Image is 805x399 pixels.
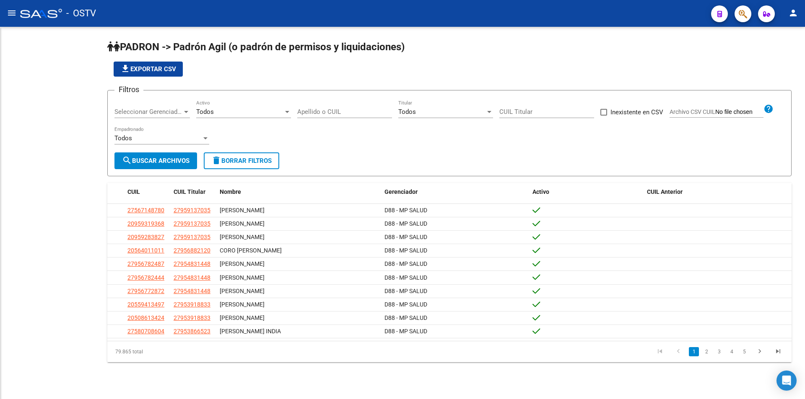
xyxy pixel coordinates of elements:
[384,220,427,227] span: D88 - MP SALUD
[7,8,17,18] mat-icon: menu
[220,288,265,294] span: [PERSON_NAME]
[174,234,210,240] span: 27959137035
[220,207,265,214] span: [PERSON_NAME]
[763,104,774,114] mat-icon: help
[127,188,140,195] span: CUIL
[727,347,737,356] a: 4
[738,345,750,359] li: page 5
[670,347,686,356] a: go to previous page
[700,345,713,359] li: page 2
[220,314,265,321] span: [PERSON_NAME]
[384,328,427,335] span: D88 - MP SALUD
[384,234,427,240] span: D88 - MP SALUD
[204,152,279,169] button: Borrar Filtros
[216,183,381,201] datatable-header-cell: Nombre
[381,183,529,201] datatable-header-cell: Gerenciador
[220,234,265,240] span: [PERSON_NAME]
[701,347,712,356] a: 2
[174,328,210,335] span: 27953866523
[174,260,210,267] span: 27954831448
[122,155,132,165] mat-icon: search
[174,188,205,195] span: CUIL Titular
[174,247,210,254] span: 27956882120
[384,288,427,294] span: D88 - MP SALUD
[220,220,265,227] span: [PERSON_NAME]
[384,314,427,321] span: D88 - MP SALUD
[670,108,715,115] span: Archivo CSV CUIL
[384,207,427,214] span: D88 - MP SALUD
[610,107,663,117] span: Inexistente en CSV
[122,157,190,165] span: Buscar Archivos
[127,247,164,254] span: 20564011011
[384,188,418,195] span: Gerenciador
[127,288,164,294] span: 27956772872
[725,345,738,359] li: page 4
[788,8,798,18] mat-icon: person
[127,220,164,227] span: 20959319368
[174,314,210,321] span: 27953918833
[127,260,164,267] span: 27956782487
[688,345,700,359] li: page 1
[647,188,683,195] span: CUIL Anterior
[196,108,214,116] span: Todos
[107,341,243,362] div: 79.865 total
[107,41,405,53] span: PADRON -> Padrón Agil (o padrón de permisos y liquidaciones)
[398,108,416,116] span: Todos
[127,314,164,321] span: 20508613424
[211,157,272,165] span: Borrar Filtros
[384,260,427,267] span: D88 - MP SALUD
[384,247,427,254] span: D88 - MP SALUD
[220,301,265,308] span: [PERSON_NAME]
[529,183,644,201] datatable-header-cell: Activo
[770,347,786,356] a: go to last page
[174,220,210,227] span: 27959137035
[127,207,164,214] span: 27567148780
[220,188,241,195] span: Nombre
[127,234,164,240] span: 20959283827
[715,108,763,116] input: Archivo CSV CUIL
[127,274,164,281] span: 27956782444
[384,274,427,281] span: D88 - MP SALUD
[114,62,183,77] button: Exportar CSV
[170,183,216,201] datatable-header-cell: CUIL Titular
[220,328,281,335] span: [PERSON_NAME] INDIA
[127,301,164,308] span: 20559413497
[114,108,182,116] span: Seleccionar Gerenciador
[127,328,164,335] span: 27580708604
[644,183,792,201] datatable-header-cell: CUIL Anterior
[174,207,210,214] span: 27959137035
[120,65,176,73] span: Exportar CSV
[714,347,724,356] a: 3
[174,301,210,308] span: 27953918833
[114,134,132,142] span: Todos
[120,64,130,74] mat-icon: file_download
[124,183,170,201] datatable-header-cell: CUIL
[114,84,143,95] h3: Filtros
[713,345,725,359] li: page 3
[220,274,265,281] span: [PERSON_NAME]
[776,371,797,391] div: Open Intercom Messenger
[211,155,221,165] mat-icon: delete
[66,4,96,23] span: - OSTV
[220,247,282,254] span: CORO [PERSON_NAME]
[689,347,699,356] a: 1
[174,288,210,294] span: 27954831448
[752,347,768,356] a: go to next page
[739,347,749,356] a: 5
[174,274,210,281] span: 27954831448
[652,347,668,356] a: go to first page
[114,152,197,169] button: Buscar Archivos
[220,260,265,267] span: [PERSON_NAME]
[384,301,427,308] span: D88 - MP SALUD
[532,188,549,195] span: Activo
